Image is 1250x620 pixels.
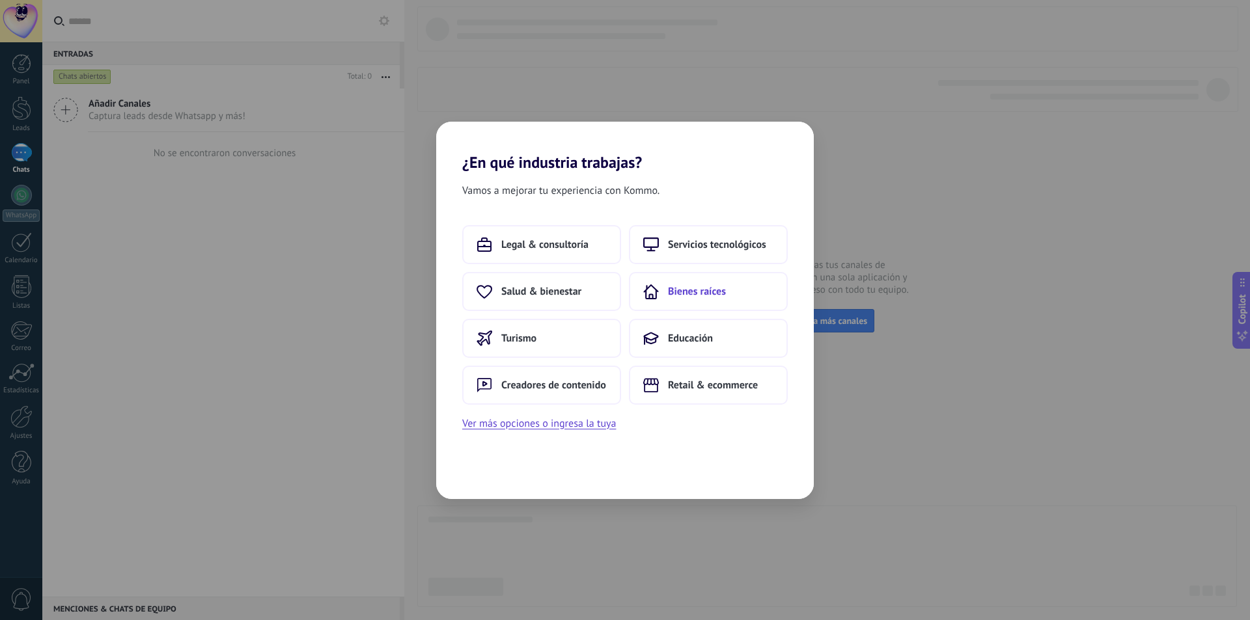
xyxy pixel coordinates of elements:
[668,332,713,345] span: Educación
[462,272,621,311] button: Salud & bienestar
[629,225,788,264] button: Servicios tecnológicos
[462,366,621,405] button: Creadores de contenido
[668,379,758,392] span: Retail & ecommerce
[501,379,606,392] span: Creadores de contenido
[462,225,621,264] button: Legal & consultoría
[629,366,788,405] button: Retail & ecommerce
[462,415,616,432] button: Ver más opciones o ingresa la tuya
[501,332,536,345] span: Turismo
[462,182,660,199] span: Vamos a mejorar tu experiencia con Kommo.
[501,285,581,298] span: Salud & bienestar
[462,319,621,358] button: Turismo
[501,238,589,251] span: Legal & consultoría
[668,285,726,298] span: Bienes raíces
[436,122,814,172] h2: ¿En qué industria trabajas?
[629,319,788,358] button: Educación
[668,238,766,251] span: Servicios tecnológicos
[629,272,788,311] button: Bienes raíces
